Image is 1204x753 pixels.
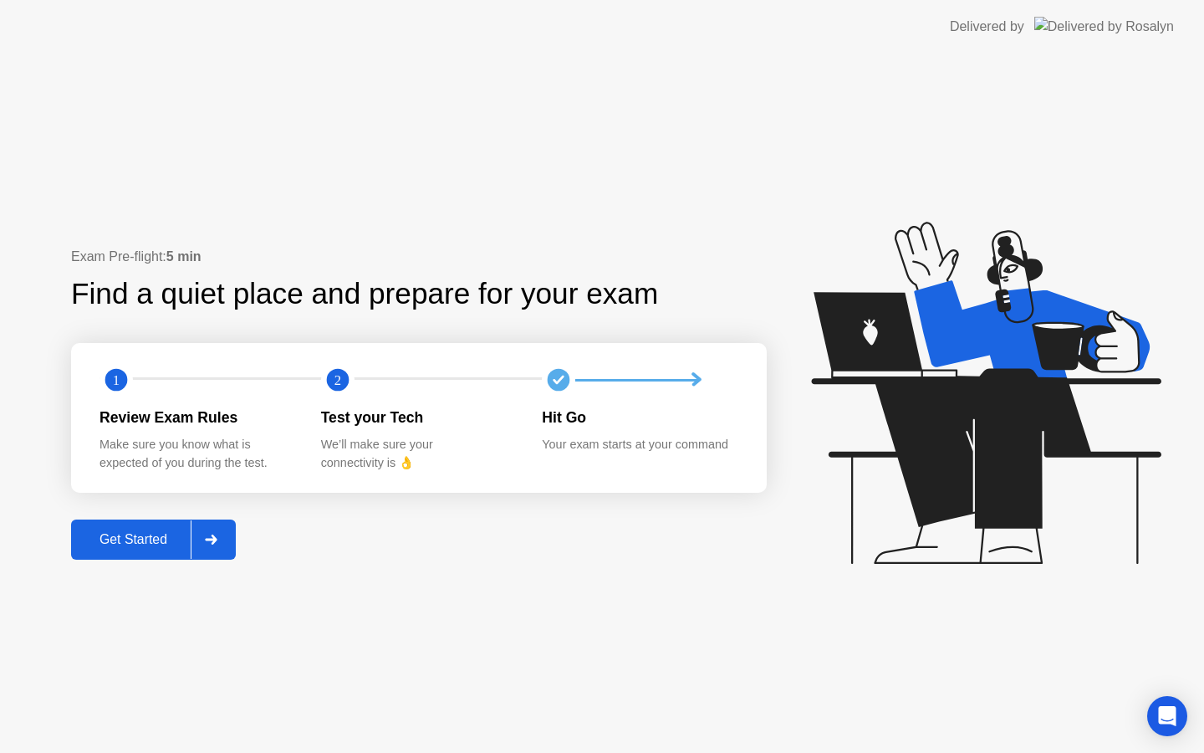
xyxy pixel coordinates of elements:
[166,249,202,264] b: 5 min
[99,436,294,472] div: Make sure you know what is expected of you during the test.
[542,436,737,454] div: Your exam starts at your command
[950,17,1024,37] div: Delivered by
[71,520,236,560] button: Get Started
[321,436,516,472] div: We’ll make sure your connectivity is 👌
[71,247,767,267] div: Exam Pre-flight:
[334,372,341,388] text: 2
[113,372,120,388] text: 1
[542,407,737,428] div: Hit Go
[321,407,516,428] div: Test your Tech
[71,272,661,316] div: Find a quiet place and prepare for your exam
[1147,696,1187,736] div: Open Intercom Messenger
[76,532,191,547] div: Get Started
[99,407,294,428] div: Review Exam Rules
[1034,17,1174,36] img: Delivered by Rosalyn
